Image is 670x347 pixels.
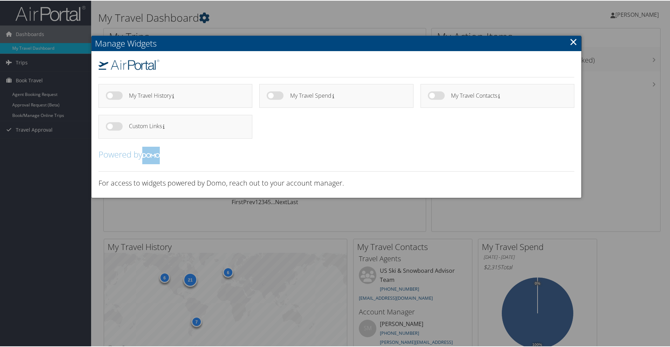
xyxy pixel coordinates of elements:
h4: My Travel History [129,92,240,98]
img: domo-logo.png [142,146,160,164]
h4: Custom Links [129,123,240,129]
img: airportal-logo.png [98,59,159,69]
a: Close [569,34,577,48]
h4: My Travel Contacts [451,92,562,98]
h2: Manage Widgets [91,35,581,50]
h3: For access to widgets powered by Domo, reach out to your account manager. [98,178,574,187]
h4: My Travel Spend [290,92,401,98]
h2: Powered by [98,146,574,164]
